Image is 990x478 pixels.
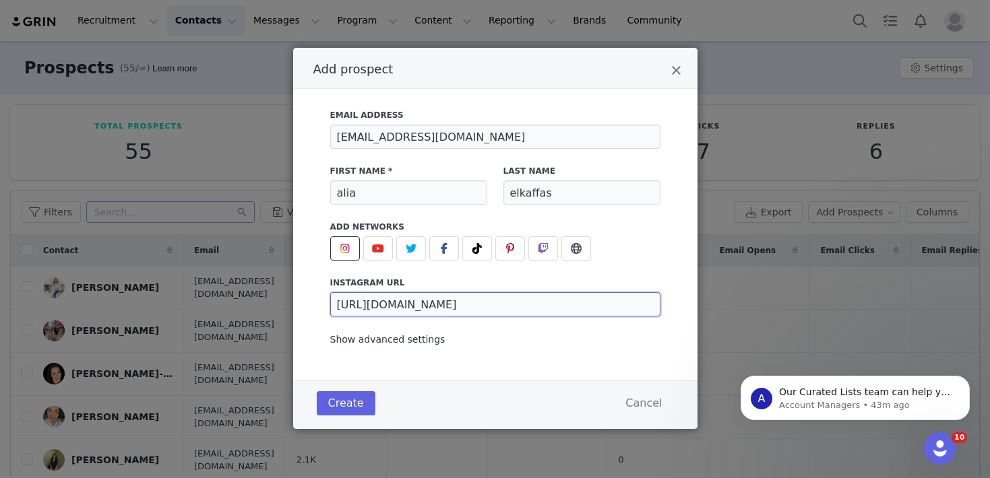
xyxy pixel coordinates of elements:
[313,62,394,76] span: Add prospect
[293,48,698,429] div: Add prospect
[330,221,660,233] label: Add Networks
[614,391,673,415] button: Cancel
[317,391,375,415] button: Create
[924,432,956,465] iframe: Intercom live chat
[330,165,487,177] label: First Name *
[720,347,990,442] iframe: Intercom notifications message
[330,109,660,121] label: Email Address
[330,292,660,316] input: https://www.instagram.com/username
[330,277,660,289] label: instagram URL
[503,165,660,177] label: Last Name
[330,334,445,345] span: Show advanced settings
[952,432,967,443] span: 10
[340,243,350,254] img: instagram.svg
[638,296,654,312] keeper-lock: Open Keeper Popup
[671,64,681,80] button: Close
